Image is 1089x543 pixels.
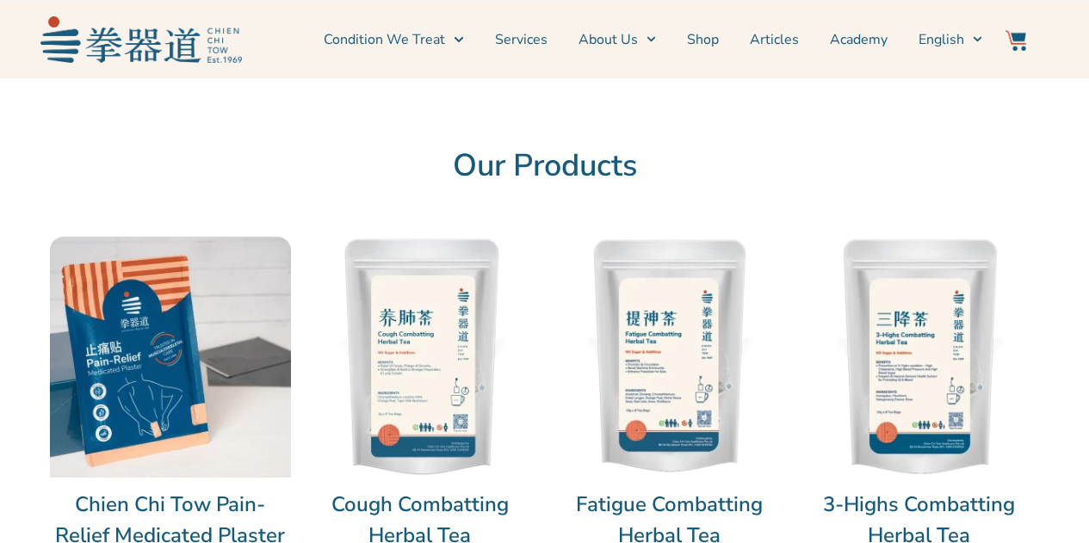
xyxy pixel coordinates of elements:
a: Switch to English [919,18,982,61]
a: Condition We Treat [324,18,463,61]
img: 3-Highs Combatting Herbal Tea [799,237,1040,478]
img: Fatigue Combatting Herbal Tea [549,237,790,478]
a: Articles [750,18,799,61]
a: Services [495,18,548,61]
span: English [919,29,964,50]
a: About Us [579,18,656,61]
a: Academy [830,18,888,61]
img: Cough Combatting Herbal Tea [300,237,541,478]
nav: Menu [251,18,982,61]
img: Website Icon-03 [1005,30,1026,51]
h2: Our Products [50,147,1040,185]
a: Shop [687,18,719,61]
img: Chien Chi Tow Pain-Relief Medicated Plaster [50,237,291,478]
